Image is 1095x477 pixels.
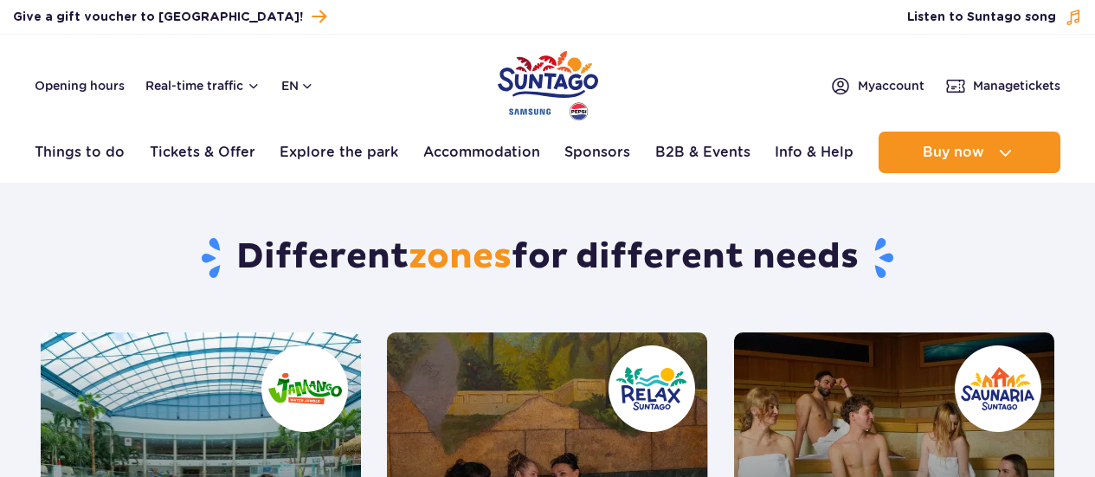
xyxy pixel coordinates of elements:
a: B2B & Events [655,132,750,173]
span: Manage tickets [973,77,1060,94]
a: Tickets & Offer [150,132,255,173]
span: zones [409,235,512,279]
a: Accommodation [423,132,540,173]
h1: Different for different needs [41,235,1054,280]
a: Things to do [35,132,125,173]
a: Park of Poland [498,43,598,123]
a: Managetickets [945,75,1060,96]
a: Explore the park [280,132,398,173]
span: Listen to Suntago song [907,9,1056,26]
a: Myaccount [830,75,924,96]
a: Opening hours [35,77,125,94]
button: Real-time traffic [145,79,261,93]
a: Info & Help [775,132,853,173]
span: My account [858,77,924,94]
button: en [281,77,314,94]
button: Listen to Suntago song [907,9,1082,26]
a: Give a gift voucher to [GEOGRAPHIC_DATA]! [13,5,326,29]
span: Give a gift voucher to [GEOGRAPHIC_DATA]! [13,9,303,26]
button: Buy now [879,132,1060,173]
span: Buy now [923,145,984,160]
a: Sponsors [564,132,630,173]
